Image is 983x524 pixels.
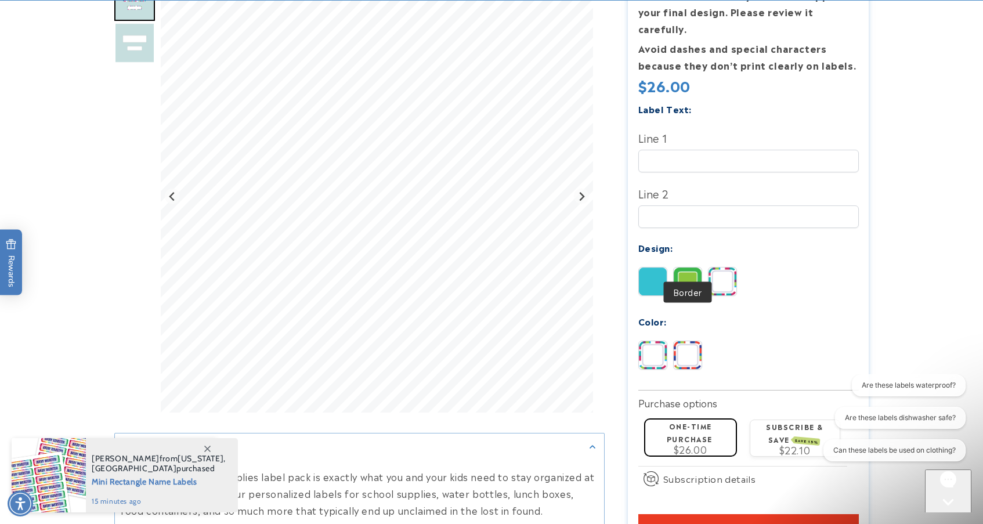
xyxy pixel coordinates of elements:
label: Purchase options [638,396,717,410]
span: [US_STATE] [178,453,223,464]
label: Line 1 [638,128,859,147]
label: One-time purchase [667,421,713,443]
img: School Supplies Label Pack - Label Land [114,23,155,63]
img: Blue [674,341,702,369]
div: Go to slide 2 [114,23,155,63]
button: Go to last slide [165,189,180,204]
img: Solid [639,268,667,295]
span: Rewards [6,238,17,287]
p: Our ultimate school supplies label pack is exactly what you and your kids need to stay organized ... [121,469,598,519]
img: Border [674,268,702,295]
iframe: Gorgias live chat conversation starters [807,374,971,472]
label: Design: [638,241,673,254]
label: Line 2 [638,184,859,203]
div: Accessibility Menu [8,491,33,516]
img: Pink [639,341,667,369]
span: 15 minutes ago [92,496,226,507]
span: Subscription details [663,472,756,486]
span: $26.00 [638,75,691,96]
span: SAVE 15% [793,436,820,446]
label: Color: [638,315,667,328]
img: Stripes [709,268,736,295]
span: Mini Rectangle Name Labels [92,474,226,488]
iframe: Gorgias live chat messenger [925,469,971,512]
span: $26.00 [674,442,707,456]
span: [PERSON_NAME] [92,453,160,464]
label: Label Text: [638,102,692,115]
span: from , purchased [92,454,226,474]
strong: Avoid dashes and special characters because they don’t print clearly on labels. [638,41,856,72]
label: Subscribe & save [766,421,823,444]
button: Next slide [574,189,590,204]
summary: Description [115,433,604,460]
span: [GEOGRAPHIC_DATA] [92,463,176,474]
span: $22.10 [779,443,811,457]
